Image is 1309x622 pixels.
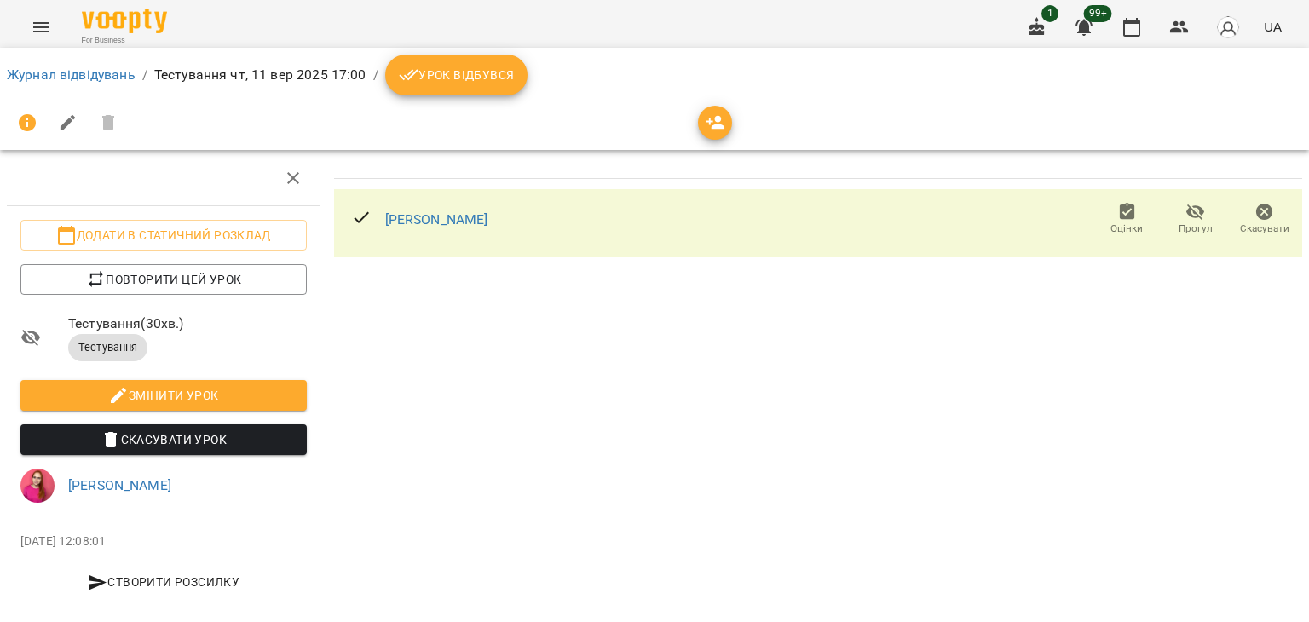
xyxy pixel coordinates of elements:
li: / [142,65,147,85]
button: Скасувати [1230,196,1299,244]
button: UA [1257,11,1289,43]
button: Menu [20,7,61,48]
button: Урок відбувся [385,55,528,95]
span: UA [1264,18,1282,36]
span: Скасувати [1240,222,1289,236]
a: Журнал відвідувань [7,66,136,83]
span: Урок відбувся [399,65,515,85]
span: Додати в статичний розклад [34,225,293,245]
nav: breadcrumb [7,55,1302,95]
span: Змінити урок [34,385,293,406]
span: For Business [82,35,167,46]
span: 1 [1041,5,1058,22]
span: Тестування [68,340,147,355]
img: avatar_s.png [1216,15,1240,39]
button: Скасувати Урок [20,424,307,455]
span: Повторити цей урок [34,269,293,290]
button: Повторити цей урок [20,264,307,295]
span: Створити розсилку [27,572,300,592]
img: bb81fcc5b48e42da68f809af3430fe1f.jpg [20,469,55,503]
button: Додати в статичний розклад [20,220,307,251]
span: Тестування ( 30 хв. ) [68,314,307,334]
img: Voopty Logo [82,9,167,33]
li: / [373,65,378,85]
p: Тестування чт, 11 вер 2025 17:00 [154,65,366,85]
button: Створити розсилку [20,567,307,597]
button: Оцінки [1093,196,1162,244]
span: Оцінки [1110,222,1143,236]
a: [PERSON_NAME] [385,211,488,227]
a: [PERSON_NAME] [68,477,171,493]
button: Прогул [1162,196,1231,244]
span: 99+ [1084,5,1112,22]
button: Змінити урок [20,380,307,411]
span: Прогул [1179,222,1213,236]
span: Скасувати Урок [34,429,293,450]
p: [DATE] 12:08:01 [20,533,307,550]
